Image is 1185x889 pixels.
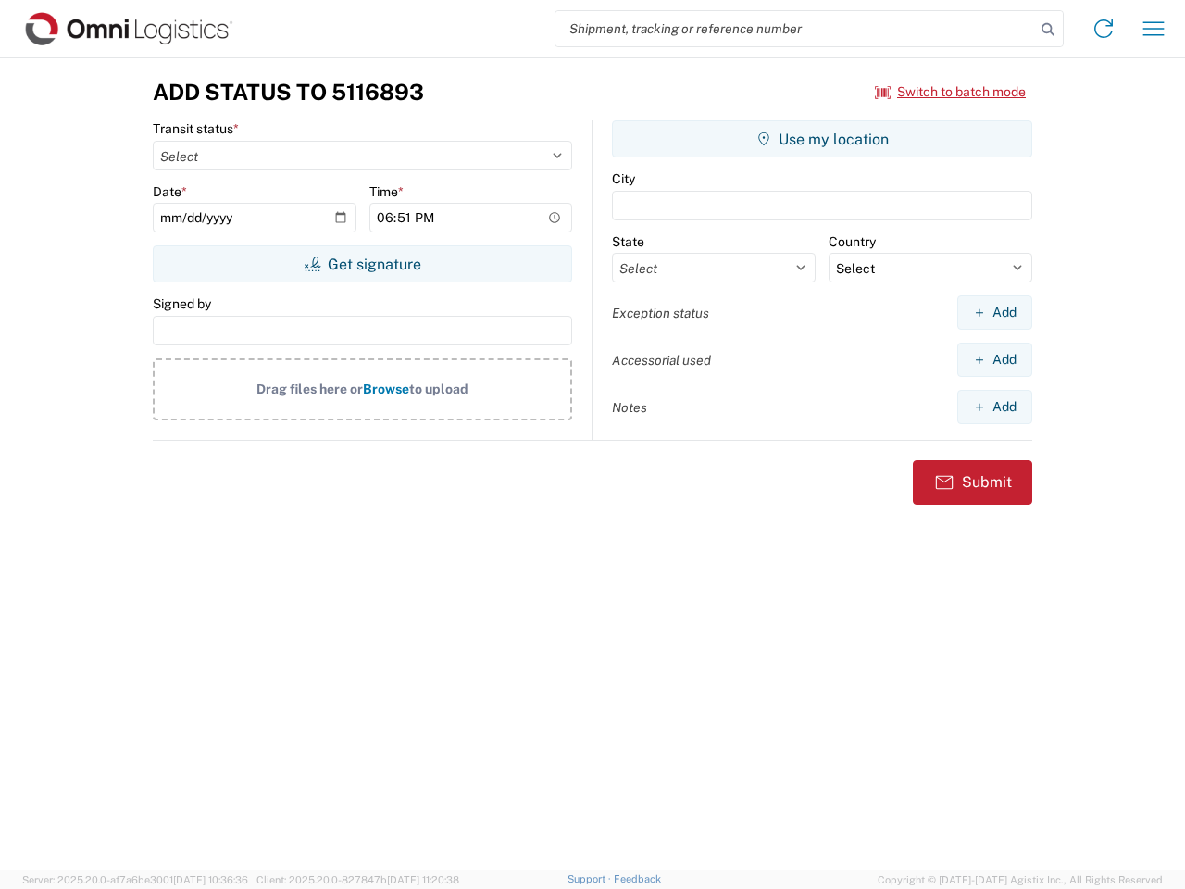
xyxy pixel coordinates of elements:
[612,233,644,250] label: State
[153,245,572,282] button: Get signature
[387,874,459,885] span: [DATE] 11:20:38
[173,874,248,885] span: [DATE] 10:36:36
[875,77,1026,107] button: Switch to batch mode
[612,305,709,321] label: Exception status
[612,399,647,416] label: Notes
[612,352,711,369] label: Accessorial used
[153,295,211,312] label: Signed by
[612,170,635,187] label: City
[568,873,614,884] a: Support
[957,295,1032,330] button: Add
[612,120,1032,157] button: Use my location
[957,390,1032,424] button: Add
[363,382,409,396] span: Browse
[153,120,239,137] label: Transit status
[878,871,1163,888] span: Copyright © [DATE]-[DATE] Agistix Inc., All Rights Reserved
[369,183,404,200] label: Time
[913,460,1032,505] button: Submit
[22,874,248,885] span: Server: 2025.20.0-af7a6be3001
[256,874,459,885] span: Client: 2025.20.0-827847b
[829,233,876,250] label: Country
[614,873,661,884] a: Feedback
[256,382,363,396] span: Drag files here or
[409,382,468,396] span: to upload
[957,343,1032,377] button: Add
[555,11,1035,46] input: Shipment, tracking or reference number
[153,183,187,200] label: Date
[153,79,424,106] h3: Add Status to 5116893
